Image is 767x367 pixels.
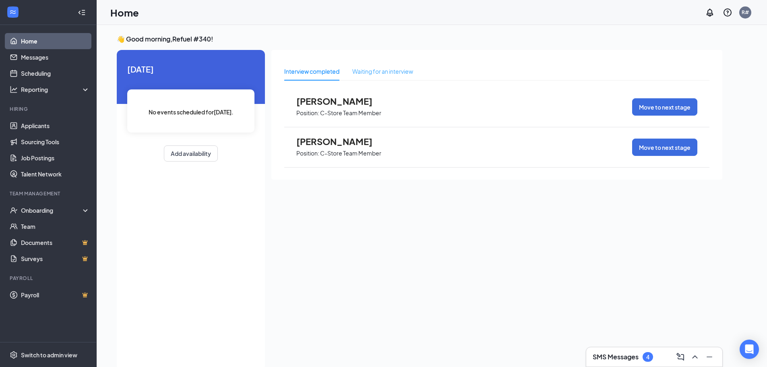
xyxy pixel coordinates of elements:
[21,287,90,303] a: PayrollCrown
[21,33,90,49] a: Home
[646,354,649,361] div: 4
[149,108,234,116] span: No events scheduled for [DATE] .
[10,351,18,359] svg: Settings
[723,8,732,17] svg: QuestionInfo
[21,49,90,65] a: Messages
[21,351,77,359] div: Switch to admin view
[284,67,339,76] div: Interview completed
[703,350,716,363] button: Minimize
[9,8,17,16] svg: WorkstreamLogo
[110,6,139,19] h1: Home
[10,85,18,93] svg: Analysis
[21,218,90,234] a: Team
[10,206,18,214] svg: UserCheck
[674,350,687,363] button: ComposeMessage
[21,234,90,251] a: DocumentsCrown
[632,139,697,156] button: Move to next stage
[117,35,722,44] h3: 👋 Good morning, Refuel #340 !
[78,8,86,17] svg: Collapse
[10,190,88,197] div: Team Management
[21,134,90,150] a: Sourcing Tools
[296,136,385,147] span: [PERSON_NAME]
[632,98,697,116] button: Move to next stage
[705,8,715,17] svg: Notifications
[296,109,319,117] p: Position:
[676,352,685,362] svg: ComposeMessage
[10,275,88,282] div: Payroll
[21,166,90,182] a: Talent Network
[21,150,90,166] a: Job Postings
[705,352,714,362] svg: Minimize
[21,65,90,81] a: Scheduling
[296,96,385,106] span: [PERSON_NAME]
[320,109,381,117] p: C-Store Team Member
[320,149,381,157] p: C-Store Team Member
[740,340,759,359] div: Open Intercom Messenger
[21,251,90,267] a: SurveysCrown
[10,106,88,112] div: Hiring
[352,67,413,76] div: Waiting for an interview
[164,145,218,162] button: Add availability
[21,206,83,214] div: Onboarding
[21,85,90,93] div: Reporting
[21,118,90,134] a: Applicants
[296,149,319,157] p: Position:
[742,9,749,16] div: R#
[593,352,639,361] h3: SMS Messages
[127,63,254,75] span: [DATE]
[690,352,700,362] svg: ChevronUp
[688,350,701,363] button: ChevronUp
